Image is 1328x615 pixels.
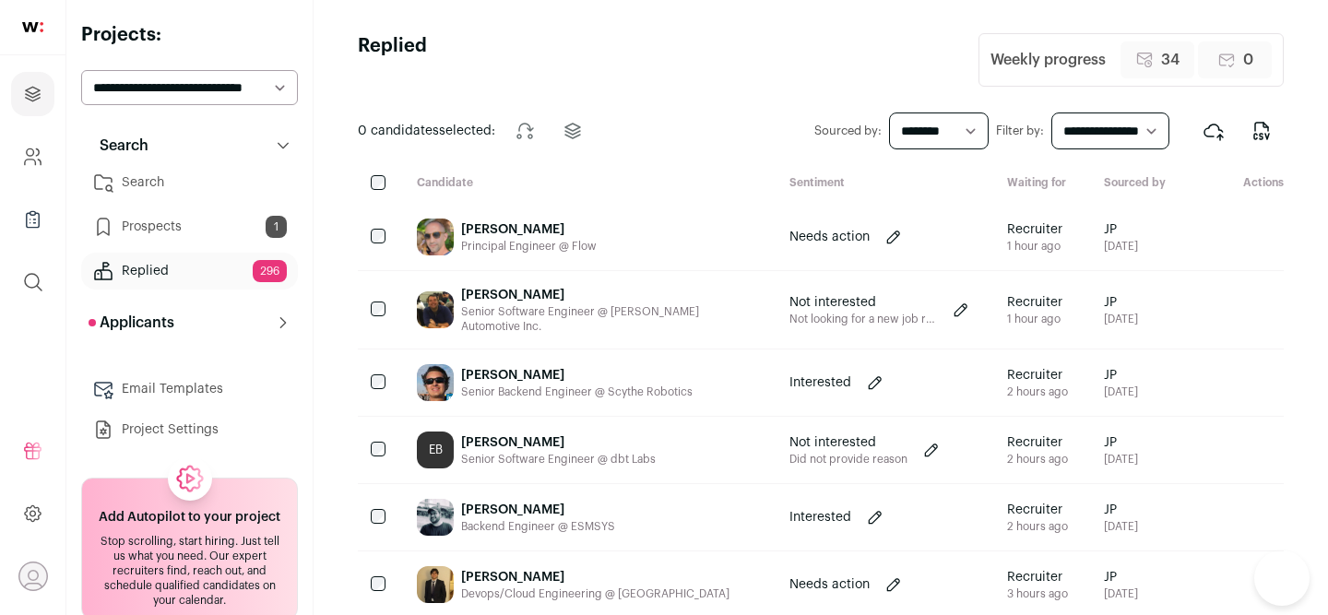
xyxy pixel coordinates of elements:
p: Needs action [789,228,870,246]
h2: Add Autopilot to your project [99,508,280,526]
span: Recruiter [1007,366,1068,384]
div: Waiting for [992,175,1089,193]
div: Senior Backend Engineer @ Scythe Robotics [461,384,693,399]
a: Projects [11,72,54,116]
img: 63f01f6b260ce7a7e2c9396a7a20fb3c8734f9ed888c4499c979aa857062e3a0 [417,499,454,536]
span: JP [1104,366,1138,384]
p: Search [89,135,148,157]
span: [DATE] [1104,239,1138,254]
label: Filter by: [996,124,1044,138]
a: Replied296 [81,253,298,290]
div: Senior Software Engineer @ [PERSON_NAME] Automotive Inc. [461,304,760,334]
button: Search [81,127,298,164]
button: Export to CSV [1239,109,1284,153]
span: [DATE] [1104,384,1138,399]
div: 2 hours ago [1007,452,1068,467]
div: 3 hours ago [1007,586,1068,601]
iframe: Help Scout Beacon - Open [1254,550,1310,606]
span: 34 [1161,49,1180,71]
div: [PERSON_NAME] [461,286,760,304]
div: [PERSON_NAME] [461,220,597,239]
div: Stop scrolling, start hiring. Just tell us what you need. Our expert recruiters find, reach out, ... [93,534,286,608]
a: Company Lists [11,197,54,242]
a: Company and ATS Settings [11,135,54,179]
p: Applicants [89,312,174,334]
div: Candidate [402,175,775,193]
img: c1598d59d4151bfc09f07a9cf424ce8f0a25972d1df40b5c8396166754c8945b.jpg [417,566,454,603]
p: Interested [789,508,851,526]
p: Not interested [789,293,937,312]
p: Not interested [789,433,907,452]
span: Recruiter [1007,568,1068,586]
p: Not looking for a new job right now [789,312,937,326]
h2: Projects: [81,22,298,48]
div: 1 hour ago [1007,312,1062,326]
div: Senior Software Engineer @ dbt Labs [461,452,656,467]
span: 0 [1243,49,1253,71]
span: [DATE] [1104,586,1138,601]
img: 0b7b36c7e78374ea84af4f16fcc68cb22c27fc70786c78b3d7933026fe152381 [417,364,454,401]
span: 0 candidates [358,124,439,137]
p: Interested [789,373,851,392]
p: Needs action [789,575,870,594]
span: JP [1104,433,1138,452]
span: Recruiter [1007,433,1068,452]
div: [PERSON_NAME] [461,568,729,586]
img: wellfound-shorthand-0d5821cbd27db2630d0214b213865d53afaa358527fdda9d0ea32b1df1b89c2c.svg [22,22,43,32]
button: Export to ATS [1192,109,1236,153]
span: 296 [253,260,287,282]
h1: Replied [358,33,427,87]
div: EB [417,432,454,468]
span: JP [1104,293,1138,312]
button: Applicants [81,304,298,341]
a: Prospects1 [81,208,298,245]
span: Recruiter [1007,501,1068,519]
div: Principal Engineer @ Flow [461,239,597,254]
span: Recruiter [1007,293,1062,312]
p: Did not provide reason [789,452,907,467]
button: Open dropdown [18,562,48,591]
span: [DATE] [1104,519,1138,534]
span: JP [1104,220,1138,239]
div: [PERSON_NAME] [461,501,615,519]
div: 1 hour ago [1007,239,1062,254]
a: Search [81,164,298,201]
div: 2 hours ago [1007,519,1068,534]
div: Backend Engineer @ ESMSYS [461,519,615,534]
div: Sourced by [1089,175,1180,193]
img: a825d4a8868822bd2b73c9be285981fab587d99e1f92583d1b5f03faabea55cf [417,219,454,255]
span: [DATE] [1104,312,1138,326]
span: 1 [266,216,287,238]
img: 65e046996e8aeb8c6b26b3adc943aab18152dbbe53477bc9f517a27c170769bf [417,291,454,328]
span: JP [1104,568,1138,586]
div: Sentiment [775,175,992,193]
div: 2 hours ago [1007,384,1068,399]
div: Actions [1180,175,1284,193]
label: Sourced by: [814,124,882,138]
span: JP [1104,501,1138,519]
a: Email Templates [81,371,298,408]
span: selected: [358,122,495,140]
span: [DATE] [1104,452,1138,467]
div: [PERSON_NAME] [461,366,693,384]
div: [PERSON_NAME] [461,433,656,452]
a: Project Settings [81,411,298,448]
div: Devops/Cloud Engineering @ [GEOGRAPHIC_DATA] [461,586,729,601]
span: Recruiter [1007,220,1062,239]
div: Weekly progress [990,49,1106,71]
